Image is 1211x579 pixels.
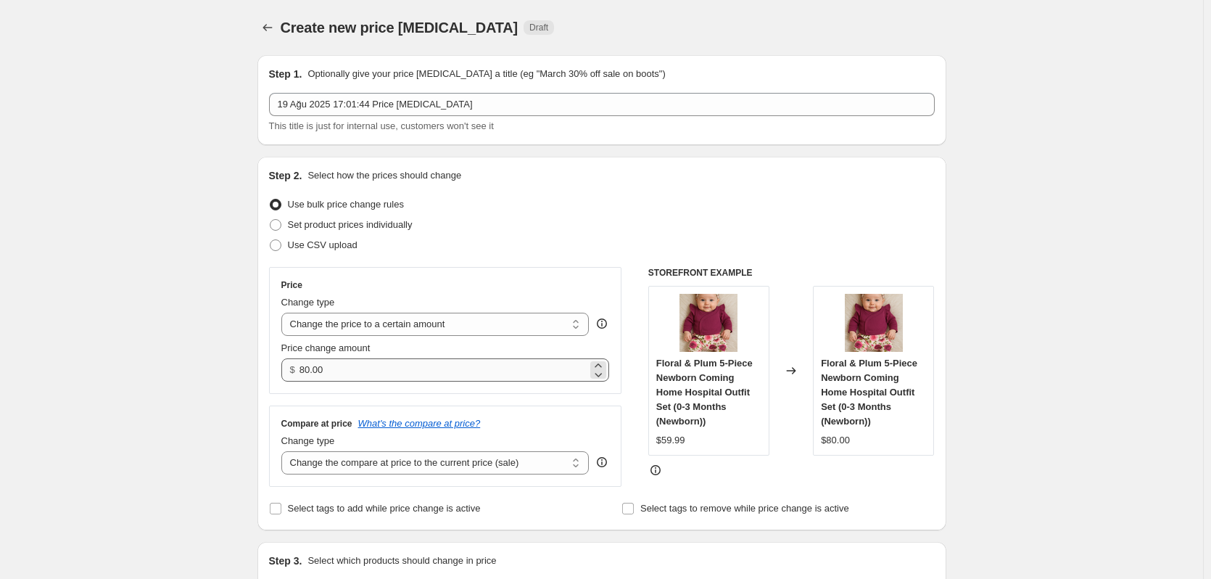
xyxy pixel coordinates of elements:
span: Change type [281,435,335,446]
button: Price change jobs [257,17,278,38]
span: $59.99 [656,435,685,445]
span: Select tags to remove while price change is active [640,503,849,514]
span: Set product prices individually [288,219,413,230]
p: Optionally give your price [MEDICAL_DATA] a title (eg "March 30% off sale on boots") [307,67,665,81]
span: Floral & Plum 5-Piece Newborn Coming Home Hospital Outfit Set (0-3 Months (Newborn)) [656,358,753,427]
span: Use bulk price change rules [288,199,404,210]
h6: STOREFRONT EXAMPLE [648,267,935,279]
h2: Step 3. [269,554,302,568]
h2: Step 1. [269,67,302,81]
img: rosemrdm_80x.png [845,294,903,352]
div: help [595,455,609,469]
span: $80.00 [821,435,850,445]
h3: Compare at price [281,418,352,430]
img: rosemrdm_80x.png [679,294,737,352]
h3: Price [281,279,302,291]
p: Select which products should change in price [307,554,496,568]
p: Select how the prices should change [307,168,461,183]
span: Use CSV upload [288,239,357,250]
span: Draft [529,22,548,33]
span: Create new price [MEDICAL_DATA] [281,20,518,36]
button: What's the compare at price? [358,418,481,429]
span: $ [290,364,295,375]
h2: Step 2. [269,168,302,183]
div: help [595,316,609,331]
input: 80.00 [299,358,587,382]
span: Change type [281,297,335,308]
span: Price change amount [281,342,371,353]
span: Floral & Plum 5-Piece Newborn Coming Home Hospital Outfit Set (0-3 Months (Newborn)) [821,358,917,427]
span: Select tags to add while price change is active [288,503,481,514]
input: 30% off holiday sale [269,93,935,116]
span: This title is just for internal use, customers won't see it [269,120,494,131]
